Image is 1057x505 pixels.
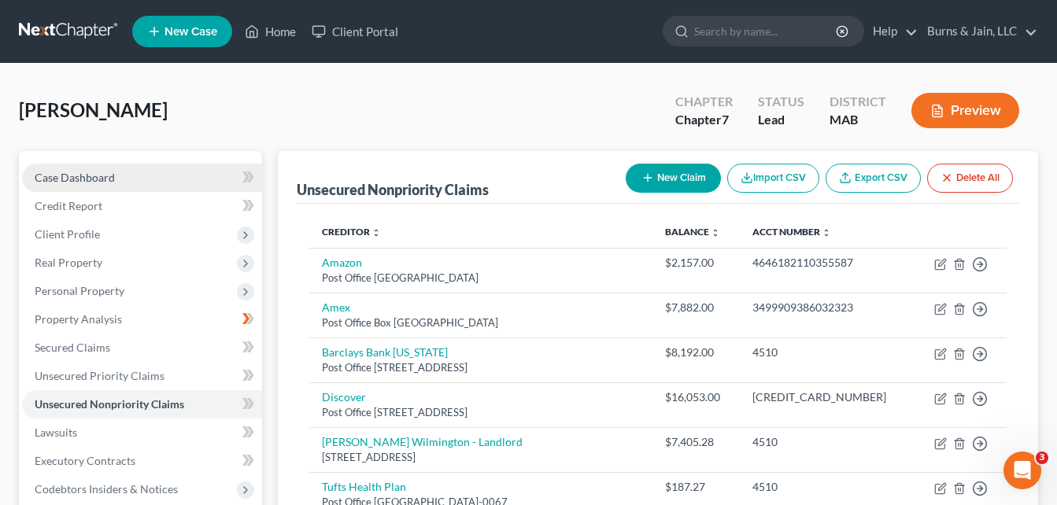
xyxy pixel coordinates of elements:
[830,93,886,111] div: District
[35,284,124,297] span: Personal Property
[919,17,1037,46] a: Burns & Jain, LLC
[927,164,1013,193] button: Delete All
[322,315,640,330] div: Post Office Box [GEOGRAPHIC_DATA]
[752,255,901,271] div: 4646182110355587
[322,450,640,465] div: [STREET_ADDRESS]
[35,227,100,241] span: Client Profile
[722,112,729,127] span: 7
[322,345,448,359] a: Barclays Bank [US_STATE]
[304,17,406,46] a: Client Portal
[22,334,262,362] a: Secured Claims
[22,418,262,447] a: Lawsuits
[822,228,831,238] i: unfold_more
[665,345,727,360] div: $8,192.00
[675,111,733,129] div: Chapter
[322,256,362,269] a: Amazon
[35,256,102,269] span: Real Property
[35,426,77,439] span: Lawsuits
[752,389,901,405] div: [CREDIT_CARD_NUMBER]
[626,164,721,193] button: New Claim
[665,389,727,405] div: $16,053.00
[322,271,640,286] div: Post Office [GEOGRAPHIC_DATA]
[911,93,1019,128] button: Preview
[35,397,184,411] span: Unsecured Nonpriority Claims
[711,228,720,238] i: unfold_more
[752,479,901,495] div: 4510
[371,228,381,238] i: unfold_more
[665,434,727,450] div: $7,405.28
[35,482,178,496] span: Codebtors Insiders & Notices
[322,435,523,448] a: [PERSON_NAME] Wilmington - Landlord
[35,312,122,326] span: Property Analysis
[322,405,640,420] div: Post Office [STREET_ADDRESS]
[1036,452,1048,464] span: 3
[752,345,901,360] div: 4510
[22,164,262,192] a: Case Dashboard
[35,454,135,467] span: Executory Contracts
[22,390,262,418] a: Unsecured Nonpriority Claims
[758,93,804,111] div: Status
[665,255,727,271] div: $2,157.00
[322,226,381,238] a: Creditor unfold_more
[22,192,262,220] a: Credit Report
[752,300,901,315] div: 3499909386032323
[22,362,262,390] a: Unsecured Priority Claims
[322,360,640,375] div: Post Office [STREET_ADDRESS]
[675,93,733,111] div: Chapter
[22,447,262,475] a: Executory Contracts
[237,17,304,46] a: Home
[322,480,406,493] a: Tufts Health Plan
[665,226,720,238] a: Balance unfold_more
[35,369,164,382] span: Unsecured Priority Claims
[665,300,727,315] div: $7,882.00
[35,341,110,354] span: Secured Claims
[752,434,901,450] div: 4510
[665,479,727,495] div: $187.27
[19,98,168,121] span: [PERSON_NAME]
[758,111,804,129] div: Lead
[35,199,102,212] span: Credit Report
[830,111,886,129] div: MAB
[1003,452,1041,489] iframe: Intercom live chat
[35,171,115,184] span: Case Dashboard
[322,300,350,314] a: Amex
[297,180,489,199] div: Unsecured Nonpriority Claims
[752,226,831,238] a: Acct Number unfold_more
[22,305,262,334] a: Property Analysis
[826,164,921,193] a: Export CSV
[727,164,819,193] button: Import CSV
[164,26,217,38] span: New Case
[865,17,918,46] a: Help
[694,17,838,46] input: Search by name...
[322,390,366,404] a: Discover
